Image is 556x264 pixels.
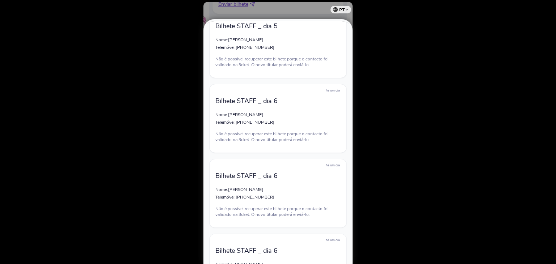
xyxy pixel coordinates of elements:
p: Não é possível recuperar este bilhete porque o contacto foi validado na 3cket. O novo titular pod... [215,206,341,217]
span: há um dia [326,88,340,93]
p: Nome: [215,187,341,192]
span: [PERSON_NAME] [228,37,263,43]
p: Bilhete STAFF _ dia 6 [215,97,341,105]
p: Nome: [215,37,341,43]
span: há um dia [326,163,340,167]
span: [PHONE_NUMBER] [236,44,274,50]
span: há um dia [326,238,340,242]
span: [PHONE_NUMBER] [236,119,274,125]
p: Bilhete STAFF _ dia 6 [215,246,341,255]
p: Nome: [215,112,341,118]
p: Telemóvel: [215,44,341,50]
p: Bilhete STAFF _ dia 5 [215,22,341,30]
p: Não é possível recuperar este bilhete porque o contacto foi validado na 3cket. O novo titular pod... [215,56,341,68]
p: Telemóvel: [215,194,341,200]
p: Não é possível recuperar este bilhete porque o contacto foi validado na 3cket. O novo titular pod... [215,131,341,142]
p: Bilhete STAFF _ dia 6 [215,171,341,180]
p: Telemóvel: [215,119,341,125]
span: [PERSON_NAME] [228,187,263,192]
span: [PHONE_NUMBER] [236,194,274,200]
span: [PERSON_NAME] [228,112,263,118]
